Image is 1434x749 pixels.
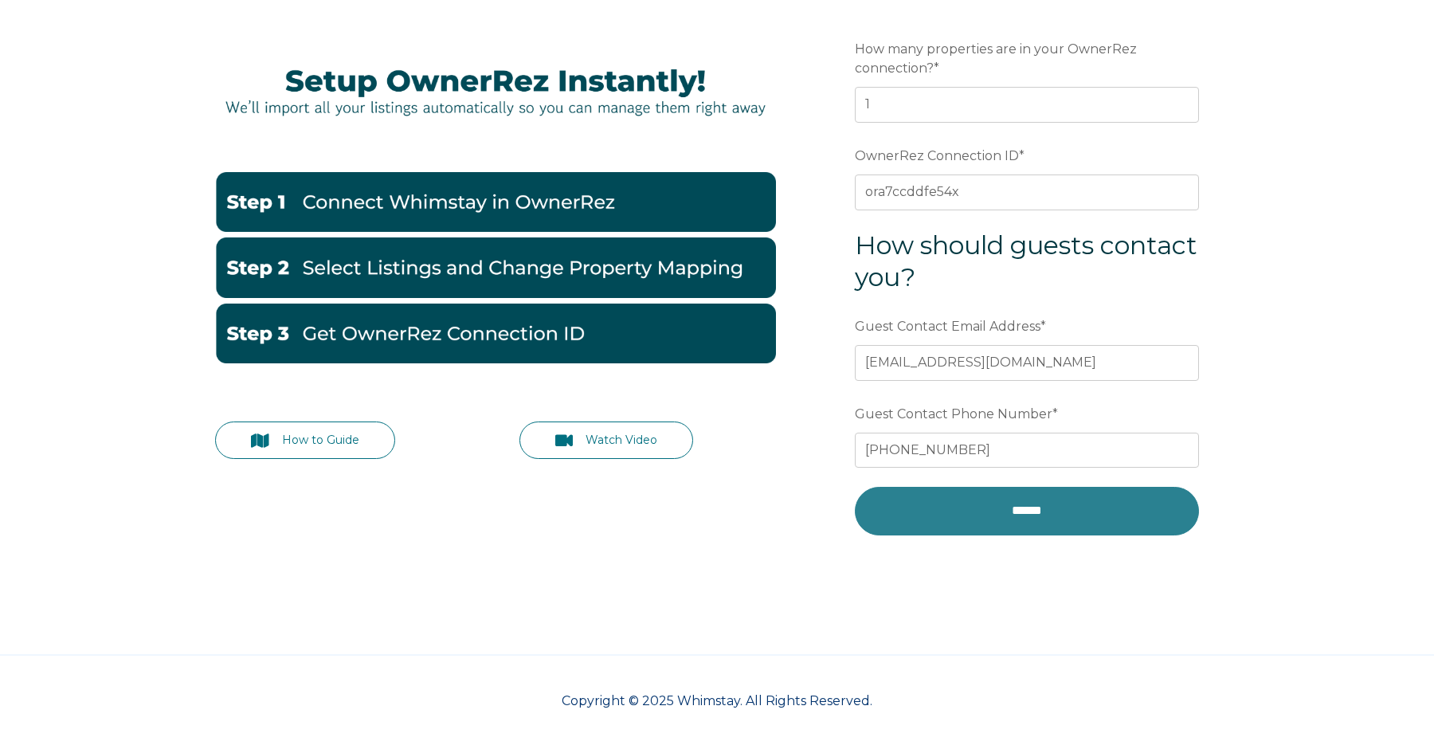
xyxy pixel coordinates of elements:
[855,229,1197,292] span: How should guests contact you?
[215,53,776,128] img: Picture27
[855,37,1137,80] span: How many properties are in your OwnerRez connection?
[215,237,776,297] img: Change Property Mappings
[199,692,1235,711] p: Copyright © 2025 Whimstay. All Rights Reserved.
[215,304,776,363] img: Get OwnerRez Connection ID
[855,143,1019,168] span: OwnerRez Connection ID
[519,422,694,459] a: Watch Video
[215,422,395,459] a: How to Guide
[855,314,1040,339] span: Guest Contact Email Address
[855,402,1052,426] span: Guest Contact Phone Number
[215,172,776,232] img: Go to OwnerRez Account-1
